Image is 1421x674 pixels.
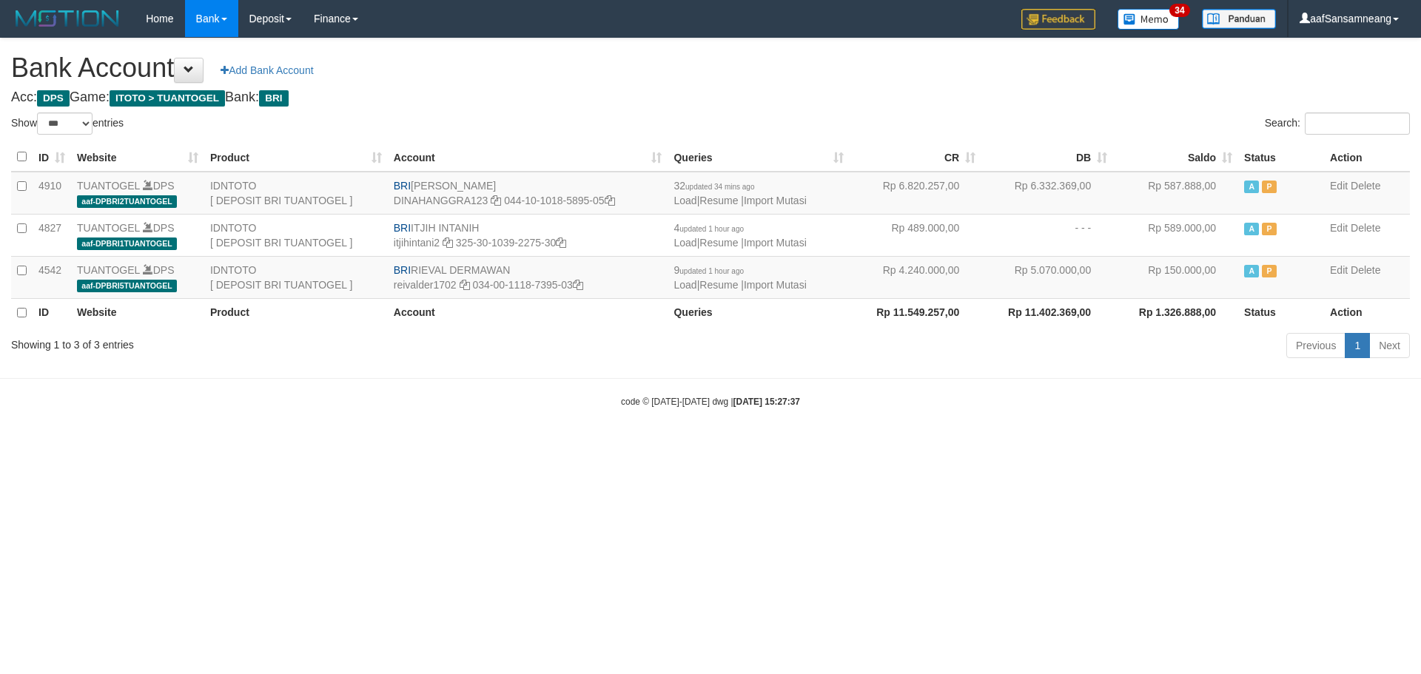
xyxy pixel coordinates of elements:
[33,214,71,256] td: 4827
[1351,222,1380,234] a: Delete
[77,280,177,292] span: aaf-DPBRI5TUANTOGEL
[11,90,1410,105] h4: Acc: Game: Bank:
[1113,172,1238,215] td: Rp 587.888,00
[388,143,668,172] th: Account: activate to sort column ascending
[981,172,1113,215] td: Rp 6.332.369,00
[204,172,388,215] td: IDNTOTO [ DEPOSIT BRI TUANTOGEL ]
[1330,222,1348,234] a: Edit
[204,143,388,172] th: Product: activate to sort column ascending
[1021,9,1095,30] img: Feedback.jpg
[71,172,204,215] td: DPS
[673,264,806,291] span: | |
[850,214,981,256] td: Rp 489.000,00
[204,214,388,256] td: IDNTOTO [ DEPOSIT BRI TUANTOGEL ]
[71,256,204,298] td: DPS
[733,397,800,407] strong: [DATE] 15:27:37
[1286,333,1346,358] a: Previous
[1330,180,1348,192] a: Edit
[1113,143,1238,172] th: Saldo: activate to sort column ascending
[204,298,388,327] th: Product
[1118,9,1180,30] img: Button%20Memo.svg
[71,298,204,327] th: Website
[77,237,177,250] span: aaf-DPBRI1TUANTOGEL
[981,214,1113,256] td: - - -
[1238,143,1324,172] th: Status
[11,112,124,135] label: Show entries
[1113,298,1238,327] th: Rp 1.326.888,00
[388,256,668,298] td: RIEVAL DERMAWAN 034-00-1118-7395-03
[673,264,744,276] span: 9
[388,172,668,215] td: [PERSON_NAME] 044-10-1018-5895-05
[110,90,225,107] span: ITOTO > TUANTOGEL
[850,143,981,172] th: CR: activate to sort column ascending
[679,225,744,233] span: updated 1 hour ago
[1113,214,1238,256] td: Rp 589.000,00
[673,180,754,192] span: 32
[37,112,93,135] select: Showentries
[394,195,488,206] a: DINAHANGGRA123
[850,298,981,327] th: Rp 11.549.257,00
[673,237,696,249] a: Load
[1369,333,1410,358] a: Next
[11,53,1410,83] h1: Bank Account
[679,267,744,275] span: updated 1 hour ago
[443,237,453,249] a: Copy itjihintani2 to clipboard
[1324,143,1410,172] th: Action
[394,222,411,234] span: BRI
[685,183,754,191] span: updated 34 mins ago
[850,256,981,298] td: Rp 4.240.000,00
[204,256,388,298] td: IDNTOTO [ DEPOSIT BRI TUANTOGEL ]
[211,58,323,83] a: Add Bank Account
[259,90,288,107] span: BRI
[668,298,850,327] th: Queries
[1202,9,1276,29] img: panduan.png
[71,143,204,172] th: Website: activate to sort column ascending
[673,222,744,234] span: 4
[1265,112,1410,135] label: Search:
[33,143,71,172] th: ID: activate to sort column ascending
[1305,112,1410,135] input: Search:
[394,279,457,291] a: reivalder1702
[981,298,1113,327] th: Rp 11.402.369,00
[1330,264,1348,276] a: Edit
[621,397,800,407] small: code © [DATE]-[DATE] dwg |
[1351,180,1380,192] a: Delete
[981,256,1113,298] td: Rp 5.070.000,00
[699,279,738,291] a: Resume
[394,237,440,249] a: itjihintani2
[33,298,71,327] th: ID
[1244,181,1259,193] span: Active
[699,195,738,206] a: Resume
[33,256,71,298] td: 4542
[850,172,981,215] td: Rp 6.820.257,00
[556,237,566,249] a: Copy 325301039227530 to clipboard
[1244,223,1259,235] span: Active
[460,279,470,291] a: Copy reivalder1702 to clipboard
[1345,333,1370,358] a: 1
[673,222,806,249] span: | |
[673,279,696,291] a: Load
[11,331,581,352] div: Showing 1 to 3 of 3 entries
[1238,298,1324,327] th: Status
[71,214,204,256] td: DPS
[77,264,140,276] a: TUANTOGEL
[1113,256,1238,298] td: Rp 150.000,00
[744,237,807,249] a: Import Mutasi
[394,264,411,276] span: BRI
[77,222,140,234] a: TUANTOGEL
[1324,298,1410,327] th: Action
[668,143,850,172] th: Queries: activate to sort column ascending
[491,195,501,206] a: Copy DINAHANGGRA123 to clipboard
[388,298,668,327] th: Account
[1169,4,1189,17] span: 34
[33,172,71,215] td: 4910
[77,195,177,208] span: aaf-DPBRI2TUANTOGEL
[699,237,738,249] a: Resume
[388,214,668,256] td: ITJIH INTANIH 325-30-1039-2275-30
[37,90,70,107] span: DPS
[744,279,807,291] a: Import Mutasi
[673,195,696,206] a: Load
[1351,264,1380,276] a: Delete
[1244,265,1259,277] span: Active
[573,279,583,291] a: Copy 034001118739503 to clipboard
